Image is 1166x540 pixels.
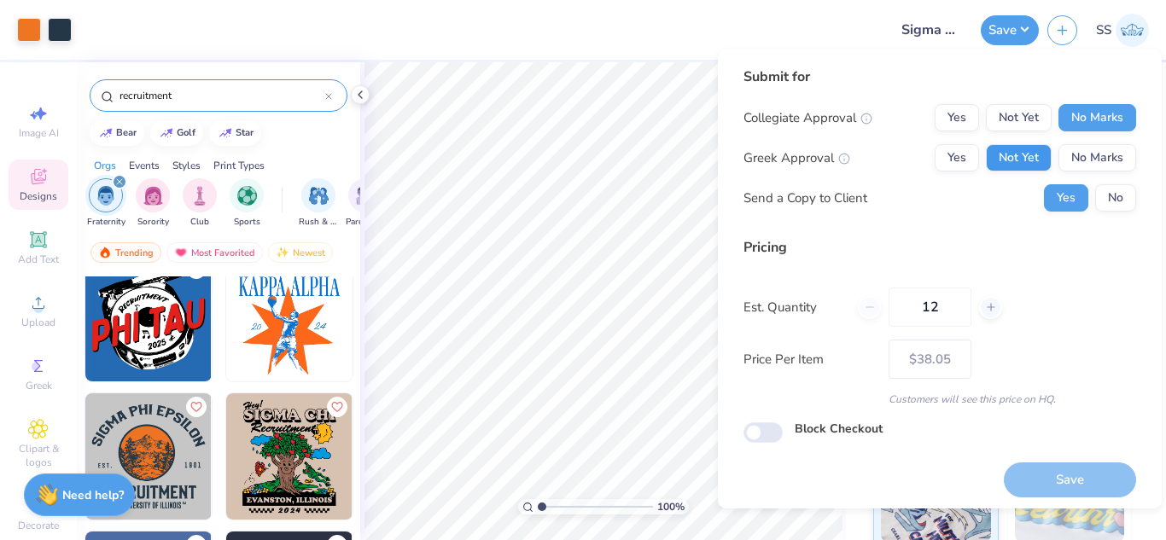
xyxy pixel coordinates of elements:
[356,186,376,206] img: Parent's Weekend Image
[21,316,55,329] span: Upload
[177,128,195,137] div: golf
[1096,20,1111,40] span: SS
[18,253,59,266] span: Add Text
[1058,104,1136,131] button: No Marks
[268,242,333,263] div: Newest
[327,397,347,417] button: Like
[9,442,68,469] span: Clipart & logos
[743,350,876,369] label: Price Per Item
[986,104,1052,131] button: Not Yet
[211,393,337,520] img: aea38d43-af6b-417c-938f-e9bbdd3e2c9d
[981,15,1039,45] button: Save
[87,178,125,229] button: filter button
[889,287,971,327] input: – –
[1044,184,1088,212] button: Yes
[118,87,325,104] input: Try "Alpha"
[90,242,161,263] div: Trending
[743,237,1136,258] div: Pricing
[136,178,170,229] div: filter for Sorority
[226,255,353,381] img: 358901bf-55a7-4214-8194-6d87d0ecd9b0
[226,393,353,520] img: 3b6232d0-b12d-4ff6-85b1-d0339cefaf79
[346,178,385,229] div: filter for Parent's Weekend
[183,178,217,229] div: filter for Club
[137,216,169,229] span: Sorority
[743,189,867,208] div: Send a Copy to Client
[87,178,125,229] div: filter for Fraternity
[299,216,338,229] span: Rush & Bid
[346,178,385,229] button: filter button
[20,189,57,203] span: Designs
[143,186,163,206] img: Sorority Image
[85,255,212,381] img: 66a2c5c4-0506-496d-988f-c8359e084f4c
[136,178,170,229] button: filter button
[85,393,212,520] img: bb770293-8429-47d7-991c-0467164539a5
[309,186,329,206] img: Rush & Bid Image
[935,144,979,171] button: Yes
[743,392,1136,407] div: Customers will see this price on HQ.
[743,67,1136,87] div: Submit for
[219,128,232,138] img: trend_line.gif
[795,420,883,438] label: Block Checkout
[99,128,113,138] img: trend_line.gif
[230,178,264,229] div: filter for Sports
[299,178,338,229] button: filter button
[743,108,872,128] div: Collegiate Approval
[26,379,52,392] span: Greek
[96,186,115,206] img: Fraternity Image
[1096,14,1149,47] a: SS
[116,128,137,137] div: bear
[94,158,116,173] div: Orgs
[1095,184,1136,212] button: No
[234,216,260,229] span: Sports
[209,120,261,146] button: star
[90,120,144,146] button: bear
[935,104,979,131] button: Yes
[160,128,173,138] img: trend_line.gif
[172,158,201,173] div: Styles
[346,216,385,229] span: Parent's Weekend
[1058,144,1136,171] button: No Marks
[889,13,972,47] input: Untitled Design
[190,216,209,229] span: Club
[129,158,160,173] div: Events
[743,298,845,317] label: Est. Quantity
[98,247,112,258] img: trending.gif
[87,216,125,229] span: Fraternity
[236,128,254,137] div: star
[299,178,338,229] div: filter for Rush & Bid
[19,126,59,140] span: Image AI
[166,242,263,263] div: Most Favorited
[237,186,257,206] img: Sports Image
[352,393,478,520] img: c22741d4-06af-4e8e-a9e3-c07135d395a7
[276,247,289,258] img: Newest.gif
[190,186,209,206] img: Club Image
[213,158,265,173] div: Print Types
[657,499,685,514] span: 100 %
[1116,14,1149,47] img: Sakshi Solanki
[150,120,203,146] button: golf
[62,487,124,503] strong: Need help?
[743,148,850,168] div: Greek Approval
[352,255,478,381] img: 9dae0a63-24e3-4315-a8f1-d072e3314496
[183,178,217,229] button: filter button
[18,519,59,532] span: Decorate
[211,255,337,381] img: 8691f8d4-c281-49b5-9996-a645b8e8ddef
[186,397,207,417] button: Like
[174,247,188,258] img: most_fav.gif
[986,144,1052,171] button: Not Yet
[230,178,264,229] button: filter button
